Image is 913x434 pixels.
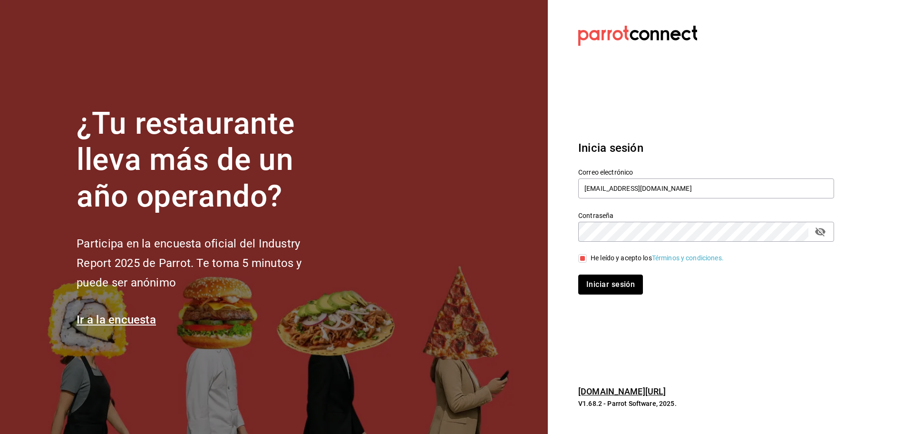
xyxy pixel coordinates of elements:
[77,234,333,292] h2: Participa en la encuesta oficial del Industry Report 2025 de Parrot. Te toma 5 minutos y puede se...
[578,275,643,295] button: Iniciar sesión
[578,178,834,198] input: Ingresa tu correo electrónico
[812,224,828,240] button: passwordField
[77,313,156,326] a: Ir a la encuesta
[578,139,834,157] h3: Inicia sesión
[578,386,666,396] a: [DOMAIN_NAME][URL]
[591,253,724,263] div: He leído y acepto los
[578,168,834,175] label: Correo electrónico
[77,106,333,215] h1: ¿Tu restaurante lleva más de un año operando?
[578,399,834,408] p: V1.68.2 - Parrot Software, 2025.
[578,212,834,218] label: Contraseña
[652,254,724,262] a: Términos y condiciones.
